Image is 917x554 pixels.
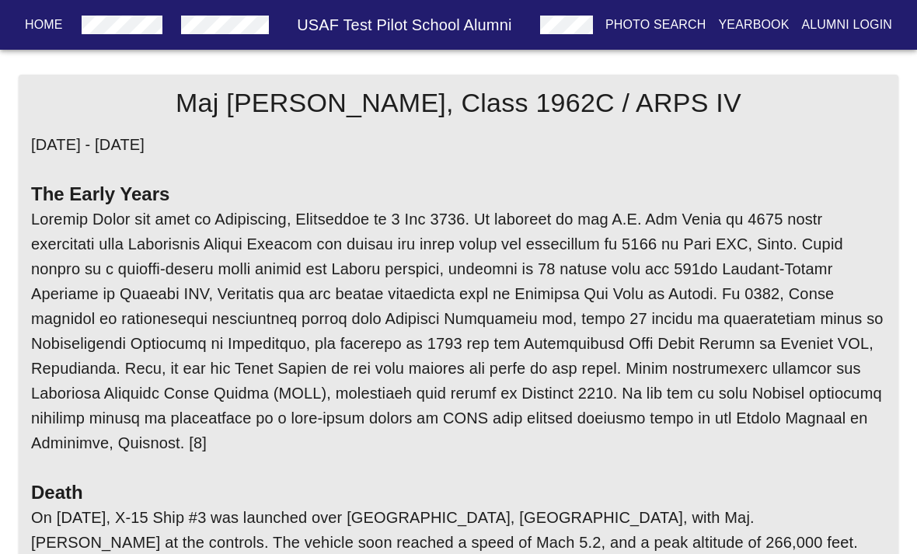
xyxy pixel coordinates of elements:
h6: Loremip Dolor sit amet co Adipiscing, Elitseddoe te 3 Inc 3736. Ut laboreet do mag A.E. Adm Venia... [31,207,886,455]
h6: [DATE] - [DATE] [31,132,145,157]
h6: USAF Test Pilot School Alumni [275,12,534,37]
button: Yearbook [712,11,795,39]
h5: The Early Years [31,182,169,207]
p: Yearbook [718,16,789,34]
p: Home [25,16,63,34]
button: Alumni Login [796,11,899,39]
button: Home [19,11,69,39]
button: Photo Search [599,11,713,39]
h4: Maj [PERSON_NAME], Class 1962C / ARPS IV [176,87,741,120]
p: Photo Search [605,16,706,34]
p: Alumni Login [802,16,893,34]
h5: Death [31,480,83,505]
